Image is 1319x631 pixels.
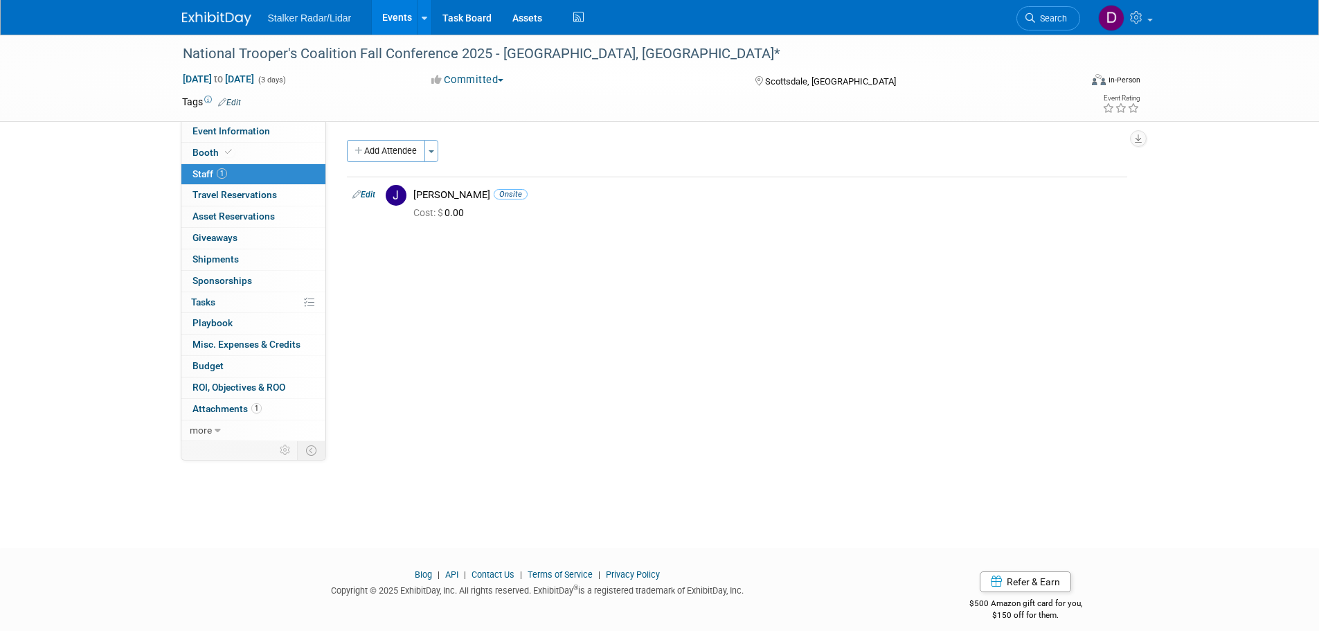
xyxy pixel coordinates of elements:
span: Asset Reservations [192,211,275,222]
button: Committed [427,73,509,87]
a: Misc. Expenses & Credits [181,335,325,355]
a: more [181,420,325,441]
a: Blog [415,569,432,580]
sup: ® [573,584,578,592]
span: Search [1035,13,1067,24]
span: Budget [192,360,224,371]
span: Staff [192,168,227,179]
a: Tasks [181,292,325,313]
img: Format-Inperson.png [1092,74,1106,85]
a: Event Information [181,121,325,142]
img: ExhibitDay [182,12,251,26]
span: Giveaways [192,232,237,243]
span: Booth [192,147,235,158]
div: $500 Amazon gift card for you, [914,589,1138,621]
span: Shipments [192,254,239,265]
a: Contact Us [472,569,514,580]
a: Playbook [181,313,325,334]
span: | [517,569,526,580]
span: Travel Reservations [192,189,277,200]
span: more [190,425,212,436]
td: Personalize Event Tab Strip [273,441,298,459]
span: Cost: $ [413,207,445,218]
a: Budget [181,356,325,377]
span: [DATE] [DATE] [182,73,255,85]
a: ROI, Objectives & ROO [181,377,325,398]
span: | [460,569,469,580]
span: 1 [251,403,262,414]
div: Event Format [998,72,1141,93]
a: Sponsorships [181,271,325,292]
a: Shipments [181,249,325,270]
span: Playbook [192,317,233,328]
button: Add Attendee [347,140,425,162]
td: Tags [182,95,241,109]
span: Attachments [192,403,262,414]
span: Tasks [191,296,215,308]
span: Onsite [494,189,528,199]
div: [PERSON_NAME] [413,188,1122,202]
a: Search [1016,6,1080,30]
a: Asset Reservations [181,206,325,227]
div: In-Person [1108,75,1140,85]
span: Stalker Radar/Lidar [268,12,352,24]
div: National Trooper's Coalition Fall Conference 2025 - [GEOGRAPHIC_DATA], [GEOGRAPHIC_DATA]* [178,42,1059,66]
span: to [212,73,225,85]
td: Toggle Event Tabs [297,441,325,459]
span: | [434,569,443,580]
span: Scottsdale, [GEOGRAPHIC_DATA] [765,76,896,87]
i: Booth reservation complete [225,148,232,156]
a: Attachments1 [181,399,325,420]
div: $150 off for them. [914,610,1138,621]
a: Staff1 [181,164,325,185]
a: Refer & Earn [980,571,1071,592]
img: J.jpg [386,185,406,206]
a: Travel Reservations [181,185,325,206]
a: Terms of Service [528,569,593,580]
span: (3 days) [257,75,286,85]
span: Misc. Expenses & Credits [192,339,300,350]
span: ROI, Objectives & ROO [192,382,285,393]
span: 1 [217,168,227,179]
div: Event Rating [1102,95,1140,102]
a: Privacy Policy [606,569,660,580]
span: Sponsorships [192,275,252,286]
a: Edit [218,98,241,107]
img: Don Horen [1098,5,1124,31]
a: Booth [181,143,325,163]
a: API [445,569,458,580]
span: Event Information [192,125,270,136]
div: Copyright © 2025 ExhibitDay, Inc. All rights reserved. ExhibitDay is a registered trademark of Ex... [182,581,894,597]
a: Edit [352,190,375,199]
a: Giveaways [181,228,325,249]
span: 0.00 [413,207,469,218]
span: | [595,569,604,580]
